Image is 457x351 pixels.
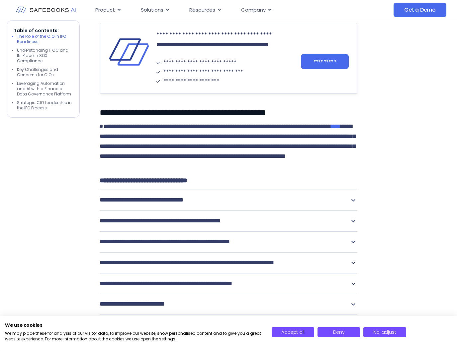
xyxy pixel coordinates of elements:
li: The Role of the CIO in IPO Readiness [17,34,73,44]
h2: We use cookies [5,322,262,328]
button: Adjust cookie preferences [363,327,406,337]
a: Get a Demo [394,3,446,17]
span: Accept all [281,329,304,335]
span: Get a Demo [404,7,436,13]
li: Leveraging Automation and AI with a Financial Data Governance Platform [17,81,73,97]
span: Deny [333,329,345,335]
button: Deny all cookies [318,327,360,337]
span: No, adjust [373,329,396,335]
p: Table of contents: [14,27,73,34]
p: We may place these for analysis of our visitor data, to improve our website, show personalised co... [5,331,262,342]
nav: Menu [90,4,348,17]
span: Company [241,6,266,14]
li: Understanding ITGC and Its Place in SOX Compliance [17,48,73,64]
li: Strategic CIO Leadership in the IPO Process [17,100,73,111]
span: Product [95,6,115,14]
div: Menu Toggle [90,4,348,17]
span: Solutions [141,6,163,14]
button: Accept all cookies [272,327,314,337]
span: Resources [189,6,215,14]
li: Key Challenges and Concerns for CIOs [17,67,73,78]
